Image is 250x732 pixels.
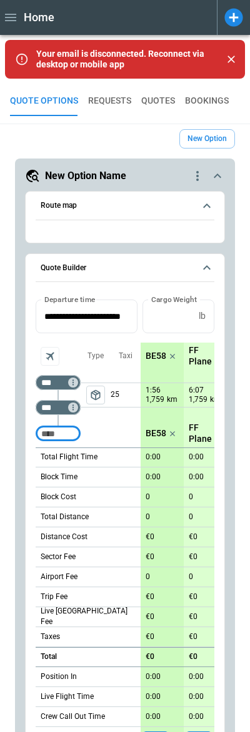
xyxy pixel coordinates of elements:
[41,592,67,602] p: Trip Fee
[41,347,59,366] span: Aircraft selection
[41,632,60,642] p: Taxes
[190,168,205,183] div: quote-option-actions
[88,86,131,116] button: REQUESTS
[167,394,177,405] p: km
[189,652,197,661] p: €0
[189,712,204,721] p: 0:00
[87,351,104,361] p: Type
[41,452,97,462] p: Total Flight Time
[146,512,150,522] p: 0
[36,375,81,390] div: Too short
[146,428,166,439] p: BE58
[189,572,193,582] p: 0
[210,394,221,405] p: km
[146,652,154,661] p: €0
[189,512,193,522] p: 0
[41,552,76,562] p: Sector Fee
[189,452,204,462] p: 0:00
[189,532,197,542] p: €0
[146,452,161,462] p: 0:00
[41,512,89,522] p: Total Distance
[41,202,77,210] h6: Route map
[185,86,229,116] button: BOOKINGS
[189,472,204,482] p: 0:00
[222,44,240,75] div: dismiss
[146,592,154,602] p: €0
[146,632,154,642] p: €0
[41,671,77,682] p: Position In
[189,422,212,444] p: FF Plane
[41,572,77,582] p: Airport Fee
[189,492,193,502] p: 0
[189,394,207,405] p: 1,759
[189,386,204,395] p: 6:07
[86,386,105,404] span: Type of sector
[36,254,214,283] button: Quote Builder
[189,552,197,562] p: €0
[41,264,86,272] h6: Quote Builder
[179,129,235,149] button: New Option
[189,612,197,622] p: €0
[41,691,94,702] p: Live Flight Time
[189,345,212,366] p: FF Plane
[45,169,126,183] h5: New Option Name
[41,472,77,482] p: Block Time
[41,532,87,542] p: Distance Cost
[189,692,204,701] p: 0:00
[89,389,102,401] span: package_2
[146,672,161,681] p: 0:00
[36,192,214,220] button: Route map
[36,300,129,333] input: Choose date, selected date is Jul 28, 2025
[146,492,150,502] p: 0
[189,592,197,602] p: €0
[41,606,141,627] p: Live [GEOGRAPHIC_DATA] Fee
[119,351,132,361] p: Taxi
[146,394,164,405] p: 1,759
[24,10,54,25] h1: Home
[146,532,154,542] p: €0
[146,472,161,482] p: 0:00
[111,383,141,407] p: 25
[41,653,57,661] h6: Total
[36,400,81,415] div: Too short
[36,426,81,441] div: Too short
[141,86,175,116] button: QUOTES
[151,294,197,305] label: Cargo Weight
[25,168,225,183] button: New Option Namequote-option-actions
[146,572,150,582] p: 0
[146,386,161,395] p: 1:56
[146,692,161,701] p: 0:00
[146,552,154,562] p: €0
[44,294,96,305] label: Departure time
[146,351,166,361] p: BE58
[146,612,154,622] p: €0
[199,311,206,321] p: lb
[146,712,161,721] p: 0:00
[41,711,105,722] p: Crew Call Out Time
[41,492,76,502] p: Block Cost
[86,386,105,404] button: left aligned
[189,632,197,642] p: €0
[36,49,217,70] p: Your email is disconnected. Reconnect via desktop or mobile app
[189,672,204,681] p: 0:00
[10,86,78,116] button: QUOTE OPTIONS
[222,51,240,68] button: Close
